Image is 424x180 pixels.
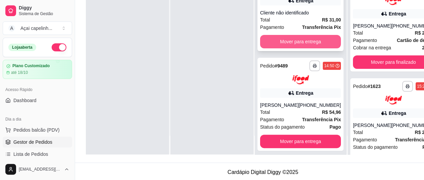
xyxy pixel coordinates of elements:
[260,9,341,16] div: Cliente não identificado
[353,122,391,129] div: [PERSON_NAME]
[13,139,52,145] span: Gestor de Pedidos
[329,124,341,130] strong: Pago
[292,75,309,84] img: ifood
[19,167,61,172] span: [EMAIL_ADDRESS][DOMAIN_NAME]
[322,17,341,22] strong: R$ 31,00
[13,97,37,104] span: Dashboard
[353,22,391,29] div: [PERSON_NAME]
[260,16,270,24] span: Total
[260,123,305,131] span: Status do pagamento
[260,108,270,116] span: Total
[353,29,363,37] span: Total
[3,114,72,125] div: Dia a dia
[3,60,72,79] a: Plano Customizadoaté 18/10
[389,10,406,17] div: Entrega
[322,109,341,115] strong: R$ 54,96
[260,116,284,123] span: Pagamento
[260,135,341,148] button: Mover para entrega
[299,102,341,108] div: [PHONE_NUMBER]
[20,25,52,32] div: Açai capelinh ...
[11,70,28,75] article: até 18/10
[296,90,313,96] div: Entrega
[3,149,72,160] a: Lista de Pedidos
[3,84,72,95] div: Acesso Rápido
[275,63,288,69] strong: # 9489
[353,136,377,143] span: Pagamento
[260,24,284,31] span: Pagamento
[260,35,341,48] button: Mover para entrega
[260,63,275,69] span: Pedido
[13,127,60,133] span: Pedidos balcão (PDV)
[353,44,391,51] span: Cobrar na entrega
[353,37,377,44] span: Pagamento
[353,143,398,151] span: Status do pagamento
[3,95,72,106] a: Dashboard
[19,11,69,16] span: Sistema de Gestão
[3,3,72,19] a: DiggySistema de Gestão
[52,43,66,51] button: Alterar Status
[260,102,299,108] div: [PERSON_NAME]
[3,21,72,35] button: Select a team
[353,129,363,136] span: Total
[368,84,381,89] strong: # 1623
[389,110,406,117] div: Entrega
[353,84,368,89] span: Pedido
[3,161,72,177] button: [EMAIL_ADDRESS][DOMAIN_NAME]
[19,5,69,11] span: Diggy
[385,96,402,105] img: ifood
[8,44,36,51] div: Loja aberta
[12,63,50,69] article: Plano Customizado
[324,63,334,69] div: 14:50
[3,137,72,147] a: Gestor de Pedidos
[3,125,72,135] button: Pedidos balcão (PDV)
[302,117,341,122] strong: Transferência Pix
[302,25,341,30] strong: Transferência Pix
[13,151,48,157] span: Lista de Pedidos
[8,25,15,32] span: A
